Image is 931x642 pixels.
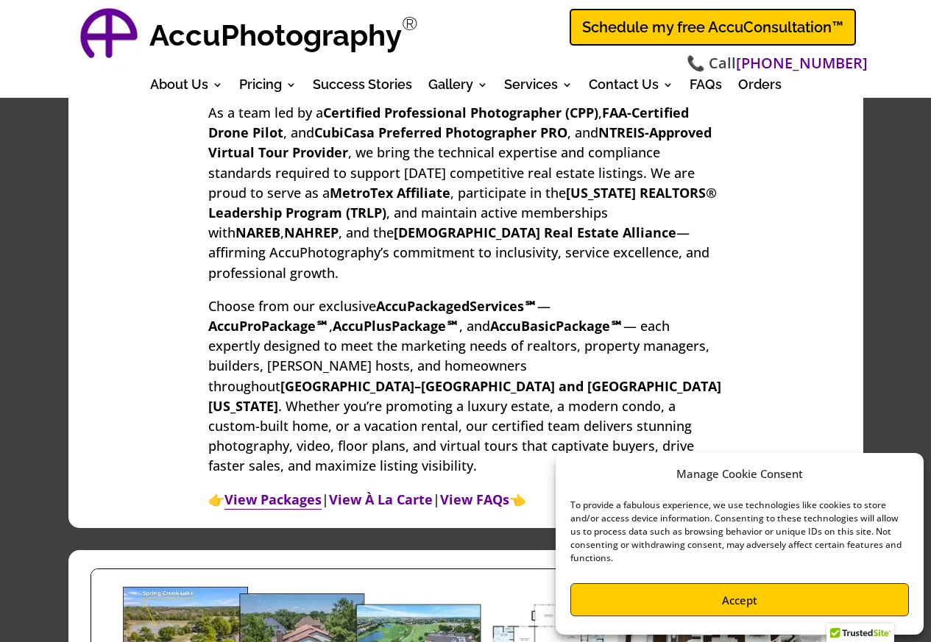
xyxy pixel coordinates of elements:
a: View À La Carte [329,491,433,510]
p: Choose from our exclusive — , , and — each expertly designed to meet the marketing needs of realt... [208,296,723,490]
strong: AccuBasicPackage℠ [490,317,623,335]
strong: AccuPhotography [149,18,402,52]
button: Accept [570,583,909,616]
a: Services [504,79,573,96]
strong: [DEMOGRAPHIC_DATA] Real Estate Alliance [394,224,676,241]
strong: [GEOGRAPHIC_DATA]–[GEOGRAPHIC_DATA] and [GEOGRAPHIC_DATA][US_STATE] [208,377,721,415]
a: View FAQs [440,491,509,510]
p: As a team led by a , , and , and , we bring the technical expertise and compliance standards requ... [208,103,723,296]
div: To provide a fabulous experience, we use technologies like cookies to store and/or access device ... [570,499,907,565]
strong: NAHREP [284,224,339,241]
a: [PHONE_NUMBER] [736,53,868,74]
p: 👉 | | 👈 [208,490,723,510]
strong: Certified Professional Photographer (CPP) [323,104,598,121]
span: 📞 Call [687,53,868,74]
strong: NAREB [236,224,280,241]
div: Manage Cookie Consent [676,464,803,484]
img: AccuPhotography [76,4,142,70]
a: Schedule my free AccuConsultation™ [570,9,856,46]
strong: AccuProPackage℠ [208,317,329,335]
a: Success Stories [313,79,412,96]
a: About Us [150,79,223,96]
a: Gallery [428,79,488,96]
a: View Packages [224,491,322,510]
a: AccuPhotography Logo - Professional Real Estate Photography and Media Services in Dallas, Texas [76,4,142,70]
strong: AccuPackagedServices℠ [376,297,537,315]
a: Pricing [239,79,297,96]
strong: AccuPlusPackage℠ [333,317,459,335]
a: FAQs [690,79,722,96]
a: Contact Us [589,79,673,96]
sup: Registered Trademark [402,13,418,35]
a: Orders [738,79,782,96]
strong: CubiCasa Preferred Photographer PRO [314,124,567,141]
strong: MetroTex Affiliate [330,184,450,201]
